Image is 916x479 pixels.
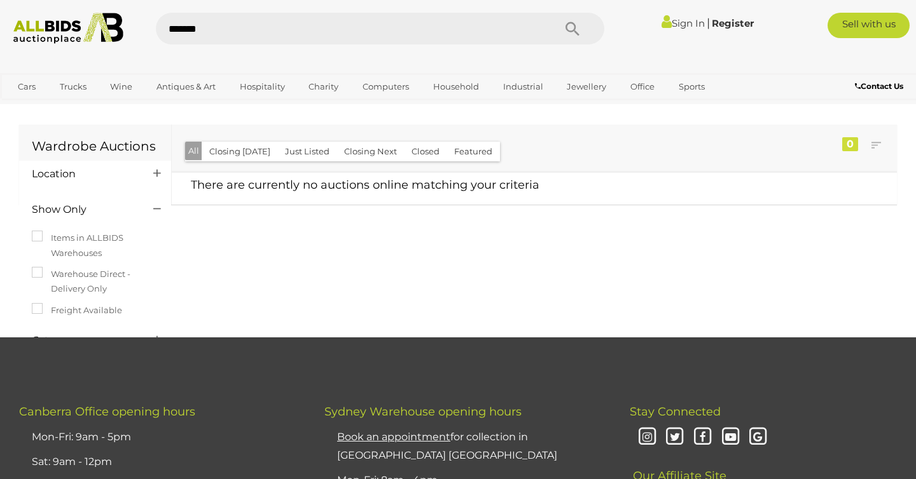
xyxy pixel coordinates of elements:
i: Facebook [691,426,714,449]
a: Hospitality [232,76,293,97]
a: Computers [354,76,417,97]
button: Featured [447,142,500,161]
a: Cars [10,76,44,97]
div: 0 [842,137,858,151]
i: Google [747,426,770,449]
a: Sell with us [828,13,910,38]
a: Industrial [495,76,552,97]
a: Charity [300,76,347,97]
label: Items in ALLBIDS Warehouses [32,231,158,260]
u: Book an appointment [337,431,450,443]
button: All [185,142,202,160]
button: Closing Next [337,142,405,161]
i: Twitter [664,426,686,449]
label: Warehouse Direct - Delivery Only [32,267,158,297]
a: Sign In [662,17,705,29]
span: | [707,16,710,30]
a: Jewellery [559,76,614,97]
span: Stay Connected [630,405,721,419]
h4: Category [32,335,134,346]
b: Contact Us [855,81,903,91]
a: Register [712,17,754,29]
button: Just Listed [277,142,337,161]
h4: Show Only [32,204,134,215]
a: [GEOGRAPHIC_DATA] [10,97,116,118]
li: Sat: 9am - 12pm [29,450,293,475]
i: Instagram [636,426,658,449]
span: Canberra Office opening hours [19,405,195,419]
a: Office [622,76,663,97]
span: There are currently no auctions online matching your criteria [191,178,539,192]
button: Closed [404,142,447,161]
a: Household [425,76,487,97]
a: Book an appointmentfor collection in [GEOGRAPHIC_DATA] [GEOGRAPHIC_DATA] [337,431,557,461]
i: Youtube [719,426,742,449]
a: Sports [670,76,713,97]
button: Closing [DATE] [202,142,278,161]
h1: Wardrobe Auctions [32,139,158,153]
li: Mon-Fri: 9am - 5pm [29,425,293,450]
span: Sydney Warehouse opening hours [324,405,522,419]
button: Search [541,13,604,44]
a: Contact Us [855,79,906,93]
img: Allbids.com.au [7,13,130,44]
h4: Location [32,168,134,180]
a: Wine [102,76,141,97]
a: Antiques & Art [148,76,224,97]
label: Freight Available [32,303,122,318]
a: Trucks [52,76,95,97]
